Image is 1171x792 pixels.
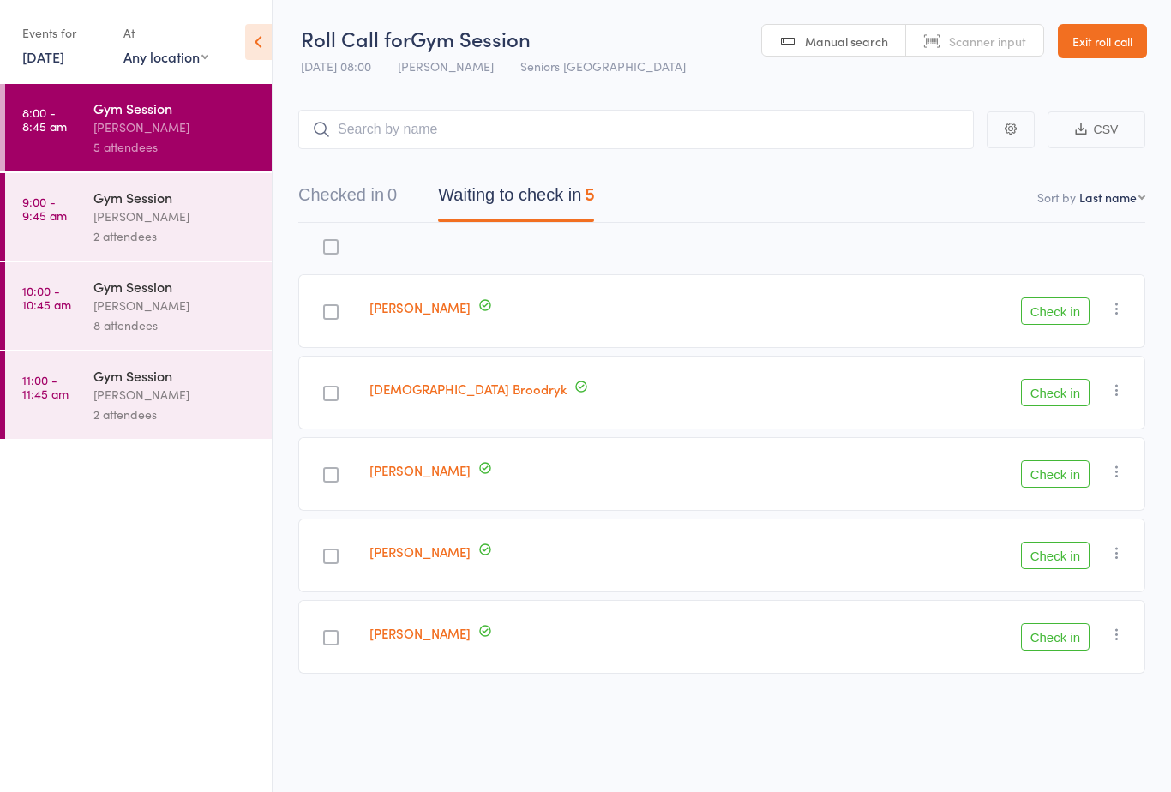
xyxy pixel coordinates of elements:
span: Gym Session [411,24,531,52]
a: [DEMOGRAPHIC_DATA] Broodryk [369,380,567,398]
div: Last name [1079,189,1137,206]
time: 10:00 - 10:45 am [22,284,71,311]
div: 8 attendees [93,315,257,335]
div: Gym Session [93,366,257,385]
button: Waiting to check in5 [438,177,594,222]
time: 8:00 - 8:45 am [22,105,67,133]
div: Events for [22,19,106,47]
a: [PERSON_NAME] [369,298,471,316]
time: 9:00 - 9:45 am [22,195,67,222]
div: Any location [123,47,208,66]
div: Gym Session [93,277,257,296]
button: Checked in0 [298,177,397,222]
time: 11:00 - 11:45 am [22,373,69,400]
a: [PERSON_NAME] [369,543,471,561]
a: 9:00 -9:45 amGym Session[PERSON_NAME]2 attendees [5,173,272,261]
div: Gym Session [93,188,257,207]
div: Gym Session [93,99,257,117]
div: [PERSON_NAME] [93,117,257,137]
div: 5 [585,185,594,204]
a: 8:00 -8:45 amGym Session[PERSON_NAME]5 attendees [5,84,272,171]
div: 5 attendees [93,137,257,157]
div: At [123,19,208,47]
a: 10:00 -10:45 amGym Session[PERSON_NAME]8 attendees [5,262,272,350]
button: Check in [1021,460,1090,488]
div: [PERSON_NAME] [93,385,257,405]
span: [DATE] 08:00 [301,57,371,75]
div: 0 [387,185,397,204]
button: Check in [1021,297,1090,325]
a: [PERSON_NAME] [369,461,471,479]
button: Check in [1021,542,1090,569]
span: Scanner input [949,33,1026,50]
span: [PERSON_NAME] [398,57,494,75]
a: [DATE] [22,47,64,66]
a: 11:00 -11:45 amGym Session[PERSON_NAME]2 attendees [5,351,272,439]
button: Check in [1021,623,1090,651]
div: 2 attendees [93,226,257,246]
a: [PERSON_NAME] [369,624,471,642]
div: 2 attendees [93,405,257,424]
a: Exit roll call [1058,24,1147,58]
span: Roll Call for [301,24,411,52]
button: CSV [1048,111,1145,148]
span: Manual search [805,33,888,50]
label: Sort by [1037,189,1076,206]
button: Check in [1021,379,1090,406]
span: Seniors [GEOGRAPHIC_DATA] [520,57,686,75]
div: [PERSON_NAME] [93,207,257,226]
div: [PERSON_NAME] [93,296,257,315]
input: Search by name [298,110,974,149]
